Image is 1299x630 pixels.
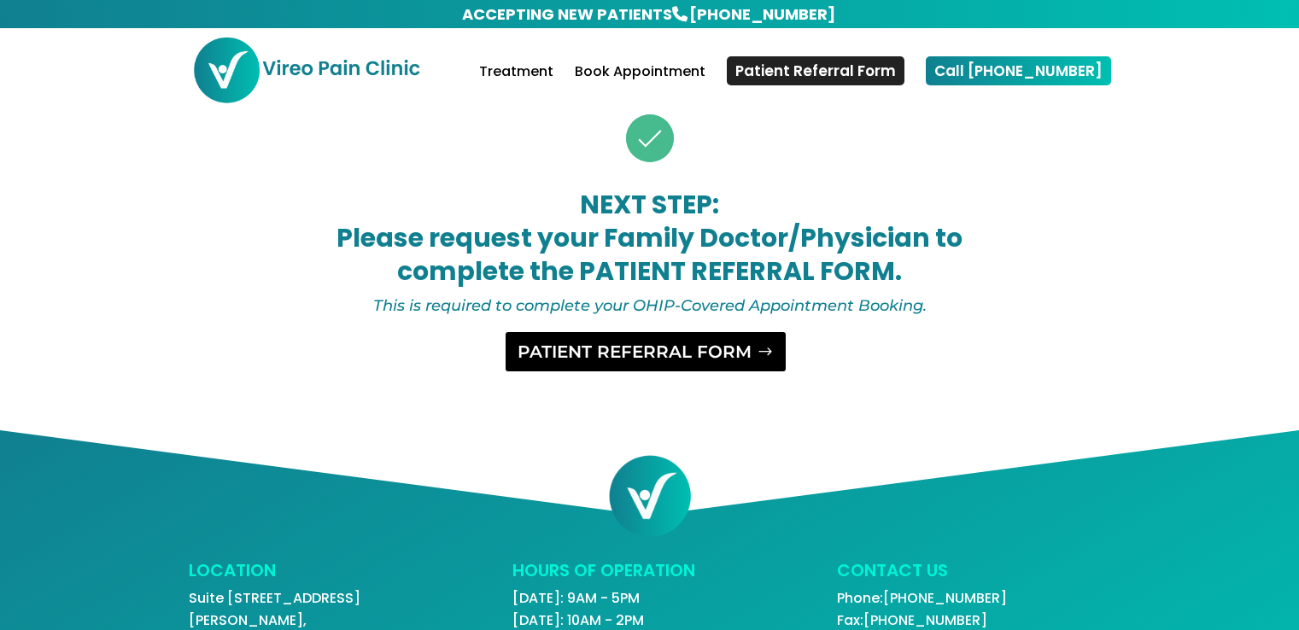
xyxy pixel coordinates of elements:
[479,66,553,106] a: Treatment
[512,562,786,587] h3: HOURS OF OPERATION
[192,36,421,104] img: Vireo Pain Clinic
[607,453,693,539] img: cropped-Favicon-Vireo-Pain-Clinic-Markham-Chronic-Pain-Treatment-Interventional-Pain-Management-R...
[575,66,705,106] a: Book Appointment
[727,56,904,85] a: Patient Referral Form
[863,610,987,630] a: [PHONE_NUMBER]
[504,330,787,373] a: PATIENT REFERRAL FORM
[373,296,927,315] em: This is required to complete your OHIP-Covered Appointment Booking.
[883,588,1007,608] a: [PHONE_NUMBER]
[926,56,1111,85] a: Call [PHONE_NUMBER]
[580,186,719,223] strong: NEXT STEP:
[688,2,837,26] a: [PHONE_NUMBER]
[336,219,963,289] strong: Please request your Family Doctor/Physician to complete the PATIENT REFERRAL FORM.
[837,562,1110,587] h3: CONTACT US
[189,588,360,630] a: Suite [STREET_ADDRESS][PERSON_NAME],
[189,562,462,587] h3: LOCATION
